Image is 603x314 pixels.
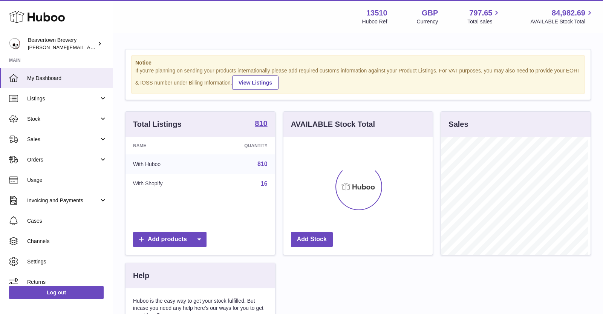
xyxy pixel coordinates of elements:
a: 84,982.69 AVAILABLE Stock Total [530,8,594,25]
td: With Shopify [125,174,206,194]
a: 810 [255,120,267,129]
span: Invoicing and Payments [27,197,99,204]
th: Quantity [206,137,275,154]
td: With Huboo [125,154,206,174]
div: Beavertown Brewery [28,37,96,51]
span: Returns [27,279,107,286]
h3: Help [133,271,149,281]
a: 810 [257,161,268,167]
div: Huboo Ref [362,18,387,25]
a: Add Stock [291,232,333,247]
span: Sales [27,136,99,143]
div: If you're planning on sending your products internationally please add required customs informati... [135,67,581,90]
div: Currency [417,18,438,25]
span: Total sales [467,18,501,25]
strong: 810 [255,120,267,127]
span: Orders [27,156,99,163]
a: Add products [133,232,207,247]
strong: 13510 [366,8,387,18]
span: 84,982.69 [552,8,585,18]
span: Stock [27,115,99,123]
a: Log out [9,286,104,299]
a: View Listings [232,75,279,90]
img: richard.gilbert-cross@beavertownbrewery.co.uk [9,38,20,49]
span: [PERSON_NAME][EMAIL_ADDRESS][PERSON_NAME][DOMAIN_NAME] [28,44,191,50]
span: Listings [27,95,99,102]
th: Name [125,137,206,154]
a: 797.65 Total sales [467,8,501,25]
span: Channels [27,238,107,245]
span: 797.65 [469,8,492,18]
span: Usage [27,177,107,184]
strong: Notice [135,59,581,66]
span: Cases [27,217,107,225]
h3: Sales [448,119,468,129]
h3: AVAILABLE Stock Total [291,119,375,129]
span: AVAILABLE Stock Total [530,18,594,25]
a: 16 [261,180,268,187]
h3: Total Listings [133,119,182,129]
strong: GBP [422,8,438,18]
span: My Dashboard [27,75,107,82]
span: Settings [27,258,107,265]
